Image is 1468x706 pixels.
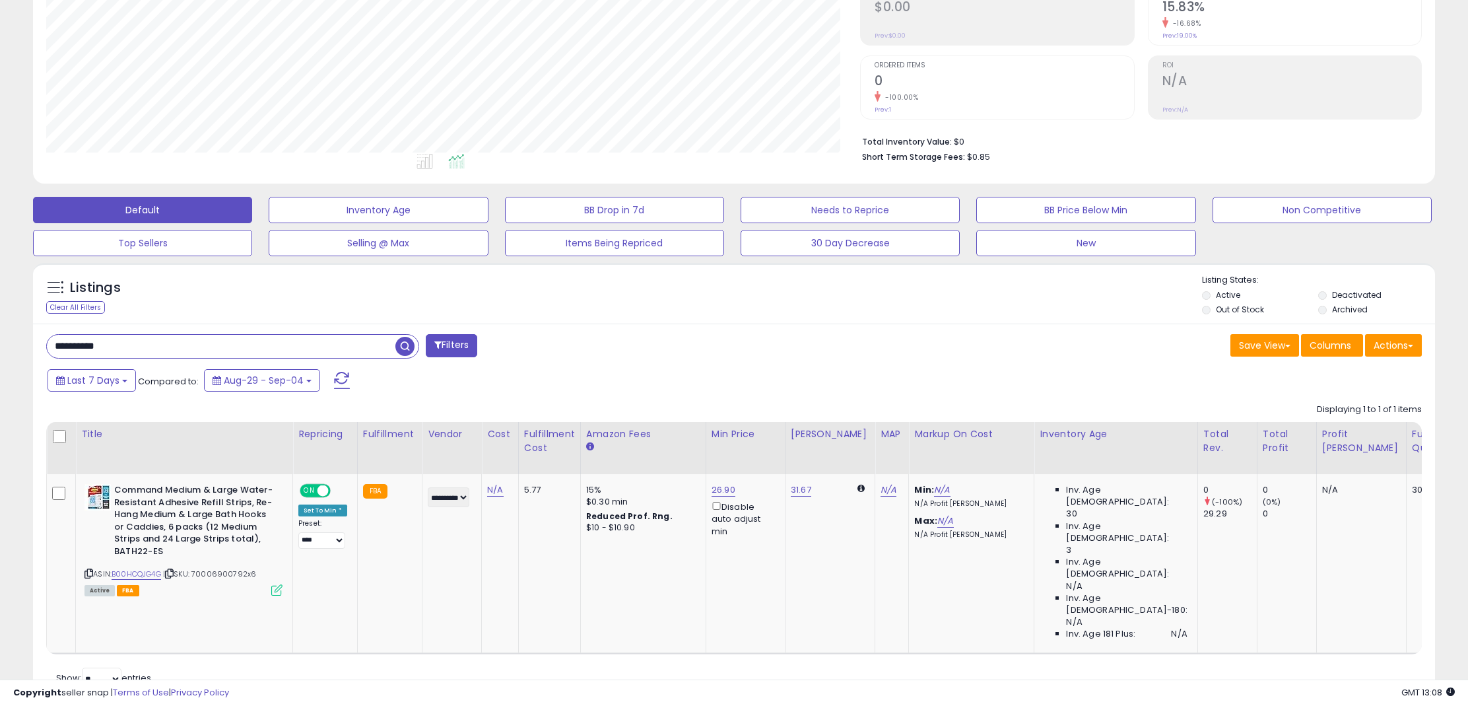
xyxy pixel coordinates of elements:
button: Top Sellers [33,230,252,256]
button: Last 7 Days [48,369,136,392]
span: ON [301,485,317,497]
div: Preset: [298,519,347,549]
div: N/A [1322,484,1396,496]
a: N/A [937,514,953,528]
a: N/A [881,483,896,497]
div: Fulfillment [363,427,417,441]
span: Columns [1310,339,1351,352]
label: Deactivated [1332,289,1382,300]
div: Title [81,427,287,441]
div: $0.30 min [586,496,696,508]
b: Command Medium & Large Water-Resistant Adhesive Refill Strips, Re-Hang Medium & Large Bath Hooks ... [114,484,275,561]
div: Inventory Age [1040,427,1191,441]
small: (-100%) [1212,497,1242,507]
th: The percentage added to the cost of goods (COGS) that forms the calculator for Min & Max prices. [909,422,1034,474]
span: N/A [1066,616,1082,628]
a: N/A [487,483,503,497]
span: Show: entries [56,672,151,684]
small: Prev: N/A [1162,106,1188,114]
strong: Copyright [13,686,61,699]
div: 30 [1412,484,1453,496]
button: BB Price Below Min [976,197,1195,223]
small: -16.68% [1168,18,1201,28]
div: Cost [487,427,513,441]
div: Displaying 1 to 1 of 1 items [1317,404,1422,416]
small: Amazon Fees. [586,441,594,453]
div: Markup on Cost [914,427,1028,441]
small: Prev: $0.00 [875,32,906,40]
label: Active [1216,289,1240,300]
a: 26.90 [712,483,735,497]
div: Set To Min * [298,505,347,516]
small: Prev: 1 [875,106,891,114]
div: Vendor [428,427,476,441]
button: New [976,230,1195,256]
span: Inv. Age [DEMOGRAPHIC_DATA]: [1066,556,1187,580]
div: $10 - $10.90 [586,522,696,534]
a: B00HCQJG4G [112,569,161,580]
span: ROI [1162,62,1421,69]
a: Terms of Use [113,686,169,699]
div: Total Rev. [1203,427,1251,455]
b: Short Term Storage Fees: [862,151,965,162]
a: Privacy Policy [171,686,229,699]
button: 30 Day Decrease [741,230,960,256]
span: 2025-09-12 13:08 GMT [1401,686,1455,699]
label: Out of Stock [1216,304,1264,315]
button: Items Being Repriced [505,230,724,256]
b: Reduced Prof. Rng. [586,511,673,522]
div: Min Price [712,427,780,441]
small: FBA [363,484,387,499]
button: Needs to Reprice [741,197,960,223]
span: N/A [1066,581,1082,592]
button: Aug-29 - Sep-04 [204,369,320,392]
div: Clear All Filters [46,301,105,314]
span: Inv. Age [DEMOGRAPHIC_DATA]-180: [1066,592,1187,616]
span: N/A [1171,628,1187,640]
span: Ordered Items [875,62,1133,69]
p: Listing States: [1202,274,1435,287]
button: BB Drop in 7d [505,197,724,223]
button: Default [33,197,252,223]
div: ASIN: [84,484,283,594]
div: 0 [1263,508,1316,520]
h5: Listings [70,279,121,297]
span: 3 [1066,544,1071,556]
small: -100.00% [881,92,918,102]
b: Total Inventory Value: [862,136,952,147]
div: Amazon Fees [586,427,700,441]
div: Total Profit [1263,427,1311,455]
div: Fulfillment Cost [524,427,575,455]
h2: N/A [1162,73,1421,91]
div: 5.77 [524,484,570,496]
div: Disable auto adjust min [712,499,775,538]
small: Prev: 19.00% [1162,32,1197,40]
img: 51X8zWjDX4L._SL40_.jpg [84,484,111,511]
span: Last 7 Days [67,374,119,387]
th: CSV column name: cust_attr_2_Vendor [422,422,482,474]
span: Inv. Age [DEMOGRAPHIC_DATA]: [1066,484,1187,508]
span: OFF [329,485,350,497]
b: Max: [914,514,937,527]
li: $0 [862,133,1412,149]
button: Actions [1365,334,1422,357]
b: Min: [914,483,934,496]
span: $0.85 [967,151,990,163]
div: 29.29 [1203,508,1257,520]
span: All listings currently available for purchase on Amazon [84,585,115,596]
p: N/A Profit [PERSON_NAME] [914,499,1024,509]
div: 0 [1263,484,1316,496]
span: | SKU: 70006900792x6 [163,569,256,579]
a: 31.67 [791,483,811,497]
button: Non Competitive [1213,197,1432,223]
button: Selling @ Max [269,230,488,256]
p: N/A Profit [PERSON_NAME] [914,530,1024,540]
span: Inv. Age 181 Plus: [1066,628,1135,640]
div: seller snap | | [13,687,229,699]
div: [PERSON_NAME] [791,427,869,441]
button: Filters [426,334,477,357]
div: 0 [1203,484,1257,496]
div: Repricing [298,427,352,441]
a: N/A [934,483,950,497]
button: Columns [1301,334,1363,357]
